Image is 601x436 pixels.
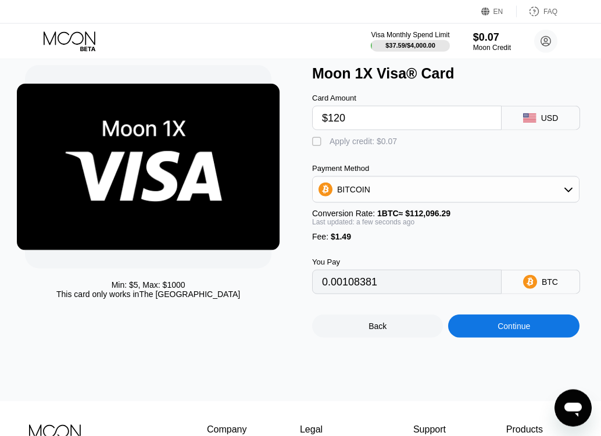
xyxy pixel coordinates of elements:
div: Apply credit: $0.07 [330,137,397,146]
div: Min: $ 5 , Max: $ 1000 [112,280,185,290]
div: $37.59 / $4,000.00 [385,42,435,49]
div: BTC [542,277,558,287]
div: FAQ [517,6,557,17]
div: Moon 1X Visa® Card [312,65,588,82]
div: This card only works in The [GEOGRAPHIC_DATA] [56,290,240,299]
div: Continue [448,315,579,338]
div:  [312,136,324,148]
span: 1 BTC ≈ $112,096.29 [377,209,450,218]
div: Card Amount [312,94,502,102]
div: Back [312,315,443,338]
div: Continue [498,321,530,331]
div: Fee : [312,232,579,241]
div: You Pay [312,258,502,266]
div: BITCOIN [313,178,579,201]
div: Visa Monthly Spend Limit$37.59/$4,000.00 [371,31,449,52]
div: FAQ [543,8,557,16]
div: Visa Monthly Spend Limit [371,31,449,39]
div: Moon Credit [473,44,511,52]
div: $0.07 [473,31,511,44]
div: Support [413,424,453,435]
div: Payment Method [312,164,579,173]
div: Last updated: a few seconds ago [312,218,579,226]
div: Legal [300,424,360,435]
div: Company [207,424,247,435]
iframe: Button to launch messaging window [555,389,592,427]
div: EN [481,6,517,17]
input: $0.00 [322,106,492,130]
div: $0.07Moon Credit [473,31,511,52]
div: USD [541,113,559,123]
div: Products [506,424,543,435]
div: Conversion Rate: [312,209,579,218]
span: $1.49 [331,232,351,241]
div: BITCOIN [337,185,370,194]
div: EN [493,8,503,16]
div: Back [369,321,387,331]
